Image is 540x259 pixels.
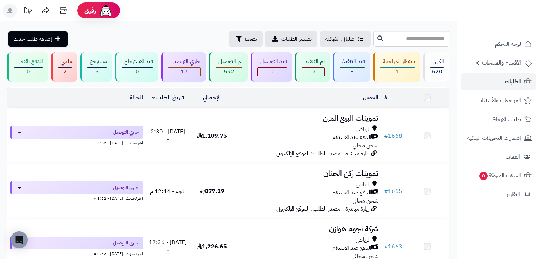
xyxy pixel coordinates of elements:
[200,187,224,195] span: 877.19
[58,57,72,66] div: ملغي
[6,52,50,82] a: الدفع بالآجل 0
[229,31,263,47] button: تصفية
[224,67,234,76] span: 592
[505,77,521,87] span: الطلبات
[99,4,113,18] img: ai-face.png
[237,225,378,233] h3: شركة نجوم هوازن
[136,67,139,76] span: 0
[10,249,143,257] div: اخر تحديث: [DATE] - 3:52 م
[384,242,402,251] a: #1663
[122,68,153,76] div: 0
[50,52,79,82] a: ملغي 2
[302,68,324,76] div: 0
[396,67,399,76] span: 1
[87,68,107,76] div: 5
[461,186,536,203] a: التقارير
[87,57,107,66] div: مسترجع
[461,35,536,53] a: لوحة التحكم
[302,57,325,66] div: تم التنفيذ
[197,242,227,251] span: 1,226.65
[506,152,520,162] span: العملاء
[461,111,536,128] a: طلبات الإرجاع
[249,52,294,82] a: قيد التوصيل 0
[467,133,521,143] span: إشعارات التحويلات البنكية
[495,39,521,49] span: لوحة التحكم
[216,68,242,76] div: 592
[356,125,371,133] span: الرياض
[363,93,378,102] a: العميل
[257,57,287,66] div: قيد التوصيل
[384,242,388,251] span: #
[332,52,372,82] a: قيد التنفيذ 3
[384,132,388,140] span: #
[181,67,188,76] span: 17
[244,35,257,43] span: تصفية
[270,67,274,76] span: 0
[332,133,371,142] span: الدفع عند الاستلام
[168,57,201,66] div: جاري التوصيل
[479,171,521,181] span: السلات المتروكة
[150,187,186,195] span: اليوم - 12:44 م
[27,67,30,76] span: 0
[384,187,388,195] span: #
[113,184,139,191] span: جاري التوصيل
[294,52,332,82] a: تم التنفيذ 0
[58,68,72,76] div: 2
[380,68,415,76] div: 1
[237,114,378,122] h3: تموينات البيع المرن
[130,93,143,102] a: الحالة
[258,68,287,76] div: 0
[461,92,536,109] a: المراجعات والأسئلة
[197,132,227,140] span: 1,109.75
[384,187,402,195] a: #1665
[340,68,365,76] div: 3
[380,57,415,66] div: بانتظار المراجعة
[63,67,67,76] span: 2
[332,244,371,252] span: الدفع عند الاستلام
[350,67,354,76] span: 3
[19,4,37,20] a: تحديثات المنصة
[207,52,249,82] a: تم التوصيل 592
[168,68,200,76] div: 17
[114,52,160,82] a: قيد الاسترجاع 0
[372,52,422,82] a: بانتظار المراجعة 1
[356,236,371,244] span: الرياض
[384,93,388,102] a: #
[113,129,139,136] span: جاري التوصيل
[14,68,43,76] div: 0
[461,129,536,147] a: إشعارات التحويلات البنكية
[276,149,369,158] span: زيارة مباشرة - مصدر الطلب: الموقع الإلكتروني
[216,57,242,66] div: تم التوصيل
[8,31,68,47] a: إضافة طلب جديد
[340,57,365,66] div: قيد التنفيذ
[203,93,221,102] a: الإجمالي
[481,95,521,105] span: المراجعات والأسئلة
[492,17,533,32] img: logo-2.png
[353,141,378,150] span: شحن مجاني
[10,194,143,202] div: اخر تحديث: [DATE] - 3:52 م
[237,170,378,178] h3: تموينات ركن الحنان
[265,31,317,47] a: تصدير الطلبات
[160,52,207,82] a: جاري التوصيل 17
[95,67,99,76] span: 5
[332,189,371,197] span: الدفع عند الاستلام
[482,58,521,68] span: الأقسام والمنتجات
[276,205,369,213] span: زيارة مباشرة - مصدر الطلب: الموقع الإلكتروني
[149,238,187,255] span: [DATE] - 12:36 م
[356,181,371,189] span: الرياض
[14,57,43,66] div: الدفع بالآجل
[507,189,520,199] span: التقارير
[432,67,442,76] span: 620
[320,31,371,47] a: طلباتي المُوكلة
[479,172,488,180] span: 0
[384,132,402,140] a: #1668
[353,197,378,205] span: شحن مجاني
[79,52,114,82] a: مسترجع 5
[122,57,153,66] div: قيد الاسترجاع
[461,73,536,90] a: الطلبات
[10,139,143,146] div: اخر تحديث: [DATE] - 3:52 م
[281,35,312,43] span: تصدير الطلبات
[325,35,354,43] span: طلباتي المُوكلة
[152,93,184,102] a: تاريخ الطلب
[14,35,52,43] span: إضافة طلب جديد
